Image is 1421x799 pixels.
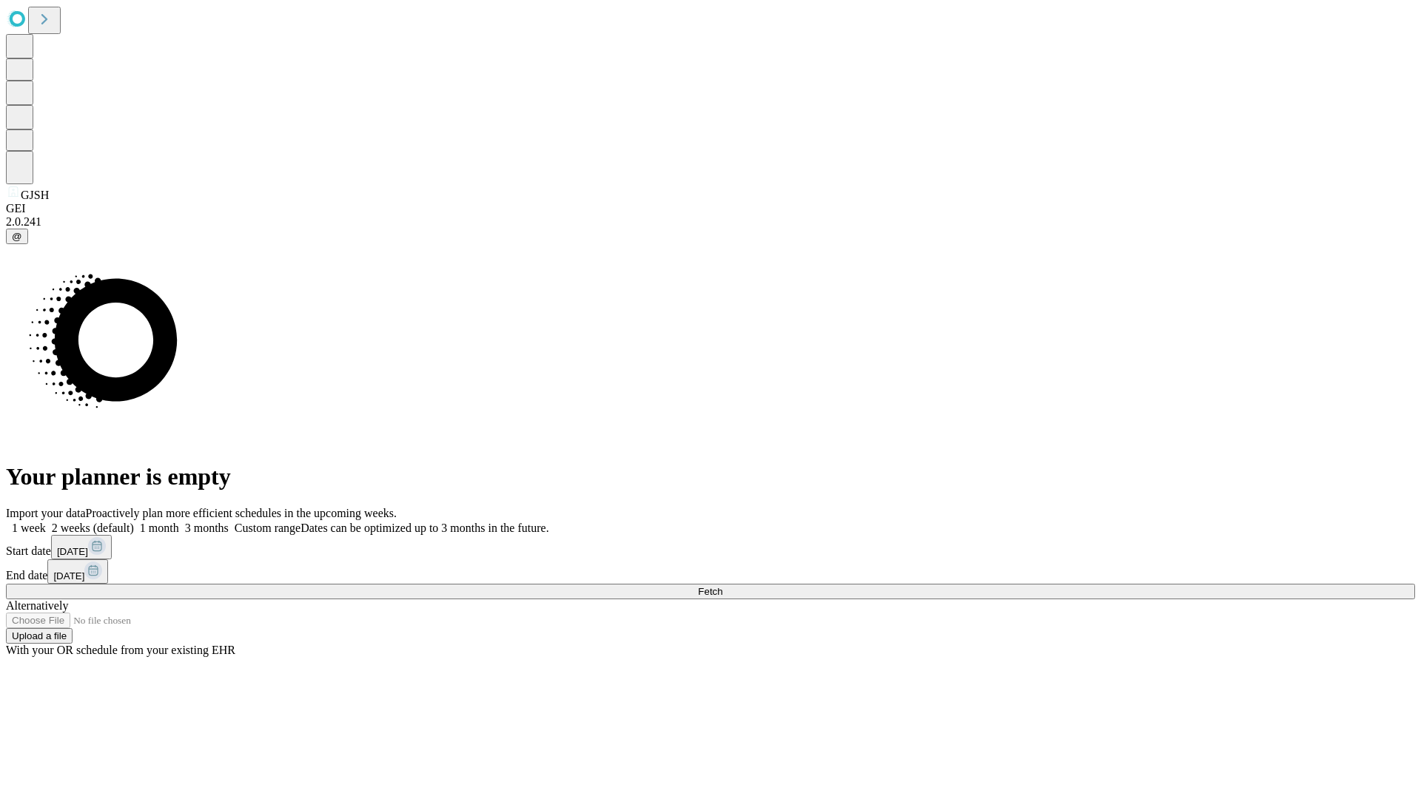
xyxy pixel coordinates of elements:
span: Dates can be optimized up to 3 months in the future. [300,522,548,534]
button: @ [6,229,28,244]
span: 1 month [140,522,179,534]
span: With your OR schedule from your existing EHR [6,644,235,656]
span: Proactively plan more efficient schedules in the upcoming weeks. [86,507,397,519]
div: GEI [6,202,1415,215]
span: Fetch [698,586,722,597]
span: [DATE] [53,570,84,581]
h1: Your planner is empty [6,463,1415,490]
span: GJSH [21,189,49,201]
button: [DATE] [47,559,108,584]
span: 3 months [185,522,229,534]
button: [DATE] [51,535,112,559]
span: Custom range [235,522,300,534]
span: Import your data [6,507,86,519]
button: Fetch [6,584,1415,599]
span: [DATE] [57,546,88,557]
div: End date [6,559,1415,584]
div: Start date [6,535,1415,559]
span: Alternatively [6,599,68,612]
span: 2 weeks (default) [52,522,134,534]
div: 2.0.241 [6,215,1415,229]
button: Upload a file [6,628,73,644]
span: @ [12,231,22,242]
span: 1 week [12,522,46,534]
